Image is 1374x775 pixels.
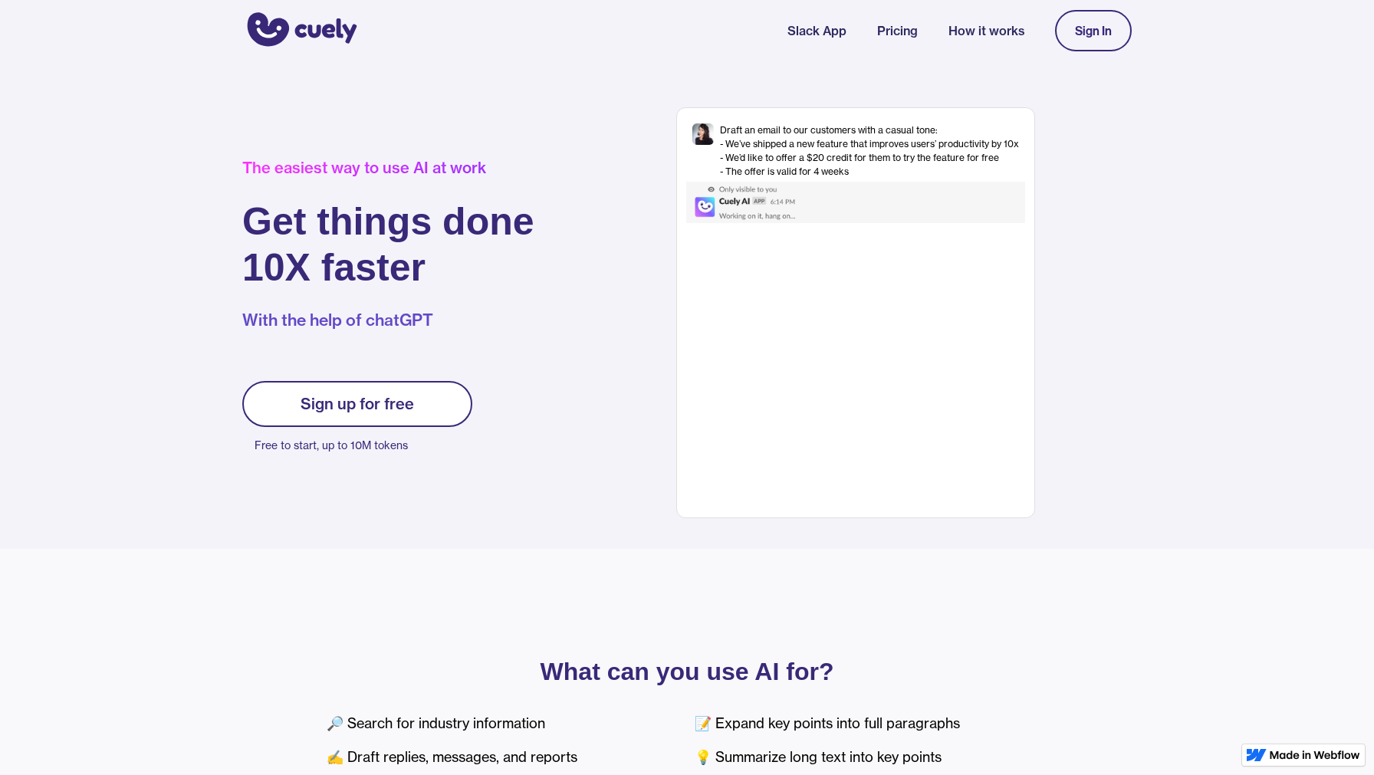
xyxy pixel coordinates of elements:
[877,21,918,40] a: Pricing
[1270,750,1360,760] img: Made in Webflow
[1055,10,1132,51] a: Sign In
[242,2,357,59] a: home
[255,435,472,456] p: Free to start, up to 10M tokens
[1075,24,1112,38] div: Sign In
[948,21,1024,40] a: How it works
[787,21,846,40] a: Slack App
[301,395,414,413] div: Sign up for free
[242,159,534,177] div: The easiest way to use AI at work
[720,123,1019,179] div: Draft an email to our customers with a casual tone: - We’ve shipped a new feature that improves u...
[242,309,534,332] p: With the help of chatGPT
[242,381,472,427] a: Sign up for free
[327,661,1047,682] p: What can you use AI for?
[242,199,534,291] h1: Get things done 10X faster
